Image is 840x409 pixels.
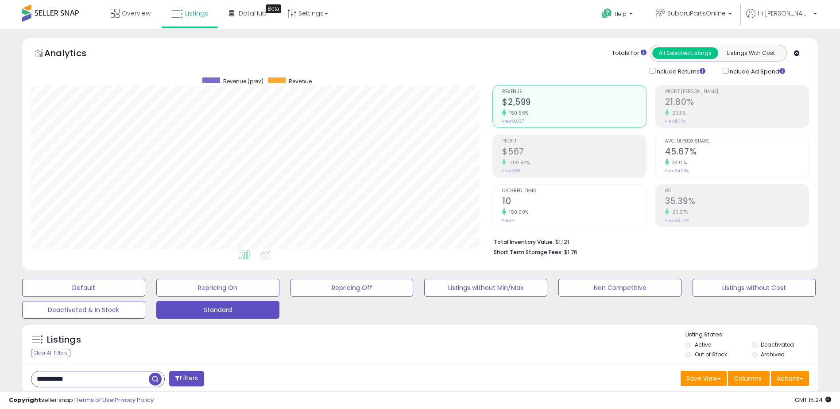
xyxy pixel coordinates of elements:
button: Columns [728,371,770,386]
h2: 21.80% [665,97,809,109]
span: SubaruPartsOnline [667,9,726,18]
span: Help [615,10,627,18]
button: Actions [771,371,809,386]
small: 20.11% [669,110,686,116]
strong: Copyright [9,396,41,404]
span: Columns [734,374,762,383]
span: Ordered Items [502,189,646,193]
button: All Selected Listings [652,47,718,59]
h2: 35.39% [665,196,809,208]
small: Prev: 4 [502,218,515,223]
span: Profit [PERSON_NAME] [665,89,809,94]
a: Hi [PERSON_NAME] [746,9,817,29]
button: Listings without Min/Max [424,279,547,297]
div: Tooltip anchor [266,4,281,13]
button: Standard [156,301,279,319]
small: Prev: $1,037 [502,119,524,124]
label: Out of Stock [695,351,727,358]
span: 2025-09-9 15:24 GMT [795,396,831,404]
label: Active [695,341,711,348]
button: Repricing Off [290,279,414,297]
a: Terms of Use [76,396,113,404]
button: Filters [169,371,204,386]
a: Help [595,1,642,29]
button: Listings without Cost [693,279,816,297]
button: Deactivated & In Stock [22,301,145,319]
div: Include Ad Spend [716,66,799,76]
h2: 10 [502,196,646,208]
label: Archived [761,351,785,358]
div: Include Returns [643,66,716,76]
small: Prev: 18.15% [665,119,686,124]
h2: 45.67% [665,147,809,158]
span: Hi [PERSON_NAME] [758,9,811,18]
h2: $567 [502,147,646,158]
p: Listing States: [685,331,818,339]
span: ROI [665,189,809,193]
span: $1.76 [564,248,577,256]
span: Profit [502,139,646,144]
b: Short Term Storage Fees: [494,248,563,256]
small: 20.37% [669,209,689,216]
small: Prev: 29.40% [665,218,689,223]
small: 150.56% [506,110,529,116]
span: DataHub [239,9,267,18]
span: Avg. Buybox Share [665,139,809,144]
span: Listings [185,9,208,18]
h5: Analytics [44,47,104,62]
i: Get Help [601,8,612,19]
span: Revenue [502,89,646,94]
label: Deactivated [761,341,794,348]
div: Totals For [612,49,646,58]
a: Privacy Policy [115,396,154,404]
small: 150.00% [506,209,529,216]
span: Revenue (prev) [223,77,263,85]
h2: $2,599 [502,97,646,109]
small: Prev: $188 [502,168,520,174]
b: Total Inventory Value: [494,238,554,246]
button: Non Competitive [558,279,681,297]
span: Revenue [289,77,312,85]
h5: Listings [47,334,81,346]
button: Repricing On [156,279,279,297]
button: Save View [681,371,727,386]
li: $1,121 [494,236,802,247]
small: Prev: 34.08% [665,168,689,174]
div: Clear All Filters [31,349,70,357]
div: seller snap | | [9,396,154,405]
span: Overview [122,9,151,18]
button: Default [22,279,145,297]
button: Listings With Cost [718,47,784,59]
small: 200.94% [506,159,530,166]
small: 34.01% [669,159,687,166]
